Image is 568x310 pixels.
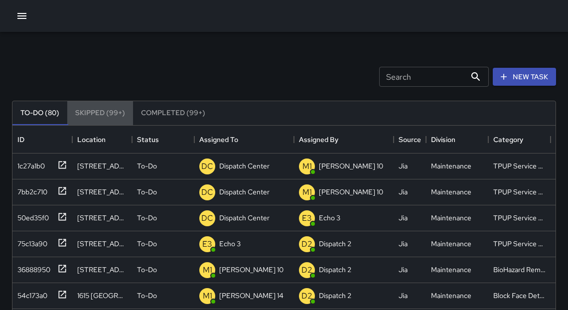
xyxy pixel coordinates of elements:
p: E3 [202,238,212,250]
p: To-Do [137,291,157,301]
div: Jia [399,213,408,223]
p: DC [201,212,213,224]
div: Block Face Detailed [493,291,546,301]
div: Jia [399,161,408,171]
p: M1 [302,160,312,172]
p: [PERSON_NAME] 10 [319,161,383,171]
p: To-Do [137,187,157,197]
div: Maintenance [431,239,471,249]
div: 2650 Broadway [77,265,127,275]
div: 36888950 [13,261,50,275]
p: M1 [203,264,212,276]
div: TPUP Service Requested [493,213,546,223]
div: 50ed35f0 [13,209,49,223]
div: Category [488,126,551,154]
div: Assigned To [199,126,238,154]
div: Maintenance [431,291,471,301]
div: 2264 Webster Street [77,239,127,249]
div: Location [77,126,106,154]
div: Category [493,126,523,154]
div: Status [137,126,159,154]
div: 54c173a0 [13,287,47,301]
p: Echo 3 [219,239,241,249]
div: Source [394,126,426,154]
p: To-Do [137,161,157,171]
div: Maintenance [431,161,471,171]
p: D2 [301,290,312,302]
p: [PERSON_NAME] 10 [219,265,284,275]
button: Skipped (99+) [67,101,133,125]
div: 75c13a90 [13,235,47,249]
p: Dispatch Center [219,213,270,223]
div: 1615 Broadway [77,291,127,301]
div: Assigned By [299,126,338,154]
div: 7bb2c710 [13,183,47,197]
div: 1c27a1b0 [13,157,45,171]
div: BioHazard Removed [493,265,546,275]
p: DC [201,160,213,172]
button: To-Do (80) [12,101,67,125]
div: Jia [399,239,408,249]
div: TPUP Service Requested [493,161,546,171]
p: D2 [301,264,312,276]
p: Echo 3 [319,213,340,223]
p: Dispatch 2 [319,291,351,301]
div: Division [426,126,488,154]
div: Maintenance [431,265,471,275]
div: Status [132,126,194,154]
p: [PERSON_NAME] 14 [219,291,284,301]
p: To-Do [137,213,157,223]
p: M1 [302,186,312,198]
p: Dispatch 2 [319,265,351,275]
p: M1 [203,290,212,302]
p: To-Do [137,239,157,249]
div: Maintenance [431,213,471,223]
div: Source [399,126,421,154]
button: New Task [493,68,556,86]
p: Dispatch Center [219,187,270,197]
div: Division [431,126,455,154]
p: DC [201,186,213,198]
div: Location [72,126,132,154]
div: Assigned By [294,126,394,154]
div: Jia [399,187,408,197]
p: E3 [302,212,312,224]
p: Dispatch 2 [319,239,351,249]
div: ID [17,126,24,154]
div: TPUP Service Requested [493,187,546,197]
div: ID [12,126,72,154]
div: Jia [399,291,408,301]
p: Dispatch Center [219,161,270,171]
button: Completed (99+) [133,101,213,125]
div: 1544 Webster Street [77,213,127,223]
p: To-Do [137,265,157,275]
p: D2 [301,238,312,250]
p: [PERSON_NAME] 10 [319,187,383,197]
div: Jia [399,265,408,275]
div: 152 Grand Avenue [77,187,127,197]
div: Maintenance [431,187,471,197]
div: TPUP Service Requested [493,239,546,249]
div: Assigned To [194,126,294,154]
div: 206 23rd Street [77,161,127,171]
